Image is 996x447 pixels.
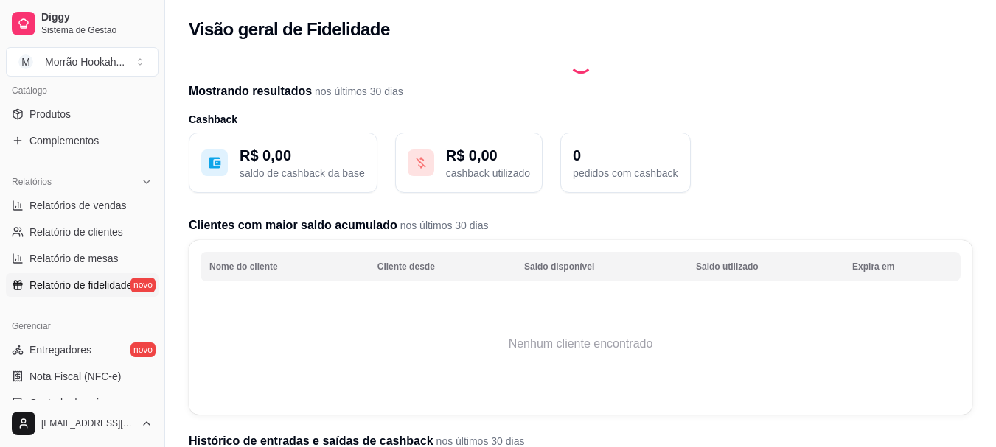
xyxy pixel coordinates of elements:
[189,112,972,127] h3: Cashback
[6,391,159,415] a: Controle de caixa
[41,11,153,24] span: Diggy
[312,85,403,97] span: nos últimos 30 dias
[6,406,159,441] button: [EMAIL_ADDRESS][DOMAIN_NAME]
[6,79,159,102] div: Catálogo
[29,342,91,357] span: Entregadores
[41,24,153,36] span: Sistema de Gestão
[446,166,530,180] p: cashback utilizado
[29,107,71,122] span: Produtos
[189,217,972,234] h2: Clientes com maior saldo acumulado
[201,285,961,403] td: Nenhum cliente encontrado
[189,18,390,41] h2: Visão geral de Fidelidade
[6,338,159,362] a: Entregadoresnovo
[687,252,843,281] th: Saldo utilizado
[6,129,159,152] a: Complementos
[446,145,530,166] p: R$ 0,00
[6,220,159,244] a: Relatório de clientes
[6,194,159,217] a: Relatórios de vendas
[29,133,99,148] span: Complementos
[573,166,678,180] p: pedidos com cashback
[12,176,52,188] span: Relatórios
[397,219,489,231] span: nos últimos 30 dias
[369,252,515,281] th: Cliente desde
[515,252,687,281] th: Saldo disponível
[29,225,123,239] span: Relatório de clientes
[569,50,593,74] div: Loading
[18,54,33,69] span: M
[240,145,365,166] p: R$ 0,00
[29,251,119,266] span: Relatório de mesas
[189,82,972,100] h2: Mostrando resultados
[395,133,543,193] button: R$ 0,00cashback utilizado
[45,54,125,69] div: Morrão Hookah ...
[29,369,121,384] span: Nota Fiscal (NFC-e)
[41,418,135,429] span: [EMAIL_ADDRESS][DOMAIN_NAME]
[433,435,525,447] span: nos últimos 30 dias
[843,252,961,281] th: Expira em
[201,252,369,281] th: Nome do cliente
[240,166,365,180] p: saldo de cashback da base
[6,365,159,388] a: Nota Fiscal (NFC-e)
[29,395,110,410] span: Controle de caixa
[6,273,159,297] a: Relatório de fidelidadenovo
[6,102,159,126] a: Produtos
[29,198,127,213] span: Relatórios de vendas
[6,314,159,338] div: Gerenciar
[6,47,159,77] button: Select a team
[573,145,678,166] p: 0
[6,247,159,270] a: Relatório de mesas
[6,6,159,41] a: DiggySistema de Gestão
[29,278,132,292] span: Relatório de fidelidade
